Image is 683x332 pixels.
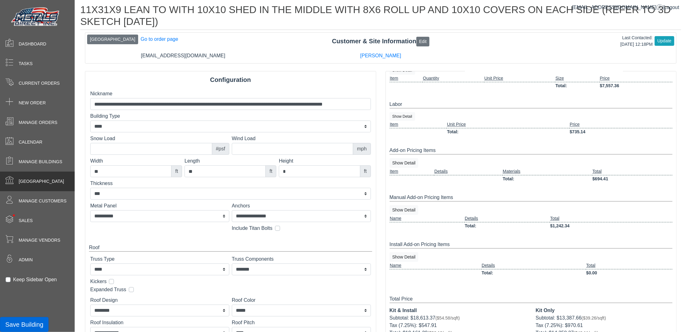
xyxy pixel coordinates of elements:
[390,205,419,215] button: Show Detail
[586,262,672,269] td: Total
[503,175,592,183] td: Total:
[390,112,415,121] button: Show Detail
[550,215,672,222] td: Total
[390,307,526,314] div: Kit & Install
[19,60,33,67] span: Tasks
[592,168,672,175] td: Total
[85,36,676,46] div: Customer & Site Information
[390,75,423,82] td: Item
[447,121,569,128] td: Unit Price
[90,112,371,120] label: Building Type
[390,158,419,168] button: Show Detail
[90,157,182,165] label: Width
[232,255,371,263] label: Truss Components
[390,252,419,262] button: Show Detail
[90,180,371,187] label: Thickness
[19,80,60,87] span: Current Orders
[555,75,599,82] td: Size
[390,262,481,269] td: Name
[434,168,503,175] td: Details
[90,286,126,293] label: Expanded Truss
[536,322,672,329] div: Tax (7.25%): $970.61
[360,165,371,177] div: ft
[481,269,586,277] td: Total:
[416,37,429,46] button: Edit
[600,82,672,90] td: $7,557.36
[19,178,64,185] span: [GEOGRAPHIC_DATA]
[586,269,672,277] td: $0.00
[232,225,273,232] label: Include Titan Bolts
[9,6,62,29] img: Metals Direct Inc Logo
[390,168,434,175] td: Item
[84,52,282,59] div: [EMAIL_ADDRESS][DOMAIN_NAME]
[171,165,182,177] div: ft
[141,36,178,42] a: Go to order page
[569,121,672,128] td: Price
[232,319,371,326] label: Roof Pitch
[19,119,57,126] span: Manage Orders
[19,100,46,106] span: New Order
[536,314,672,322] div: Subtotal: $13,387.66
[569,128,672,136] td: $735.14
[19,139,42,145] span: Calendar
[19,198,67,204] span: Manage Customers
[360,53,401,58] a: [PERSON_NAME]
[6,205,22,225] span: •
[465,215,550,222] td: Details
[390,147,673,154] div: Add-on Pricing Items
[390,322,526,329] div: Tax (7.25%): $547.91
[390,314,526,322] div: Subtotal: $18,613.37
[390,241,673,249] div: Install Add-on Pricing Items
[85,75,376,84] div: Configuration
[390,295,673,303] div: Total Price
[87,35,138,44] button: [GEOGRAPHIC_DATA]
[90,135,229,142] label: Snow Load
[390,215,465,222] td: Name
[89,244,372,252] div: Roof
[600,75,672,82] td: Price
[90,278,106,285] label: Kickers
[353,143,371,155] div: mph
[390,121,447,128] td: Item
[592,175,672,183] td: $694.41
[13,276,57,283] label: Keep Sidebar Open
[390,194,673,202] div: Manual Add-on Pricing Items
[265,165,276,177] div: ft
[465,222,550,230] td: Total:
[572,4,679,11] div: |
[90,296,229,304] label: Roof Design
[19,159,62,165] span: Manage Buildings
[655,36,674,46] button: Update
[90,319,229,326] label: Roof Insulation
[19,237,60,244] span: Manage Vendors
[620,35,653,48] div: Last Contacted: [DATE] 12:18PM
[80,4,681,30] h1: 11X31X9 LEAN TO WITH 10X10 SHED IN THE MIDDLE WITH 8X6 ROLL UP AND 10X10 COVERS ON EACH SIDE (REF...
[536,307,672,314] div: Kit Only
[481,262,586,269] td: Details
[423,75,484,82] td: Quantity
[185,157,276,165] label: Length
[435,315,460,320] span: ($54.58/sqft)
[503,168,592,175] td: Materials
[572,5,663,10] a: [EMAIL_ADDRESS][DOMAIN_NAME]
[232,135,371,142] label: Wind Load
[664,5,679,10] span: Logout
[582,315,606,320] span: ($39.26/sqft)
[212,143,229,155] div: #psf
[19,257,33,263] span: Admin
[90,90,371,97] label: Nickname
[390,101,673,108] div: Labor
[279,157,371,165] label: Height
[550,222,672,230] td: $1,242.34
[90,202,229,210] label: Metal Panel
[90,255,229,263] label: Truss Type
[484,75,555,82] td: Unit Price
[232,202,371,210] label: Anchors
[447,128,569,136] td: Total:
[19,41,46,47] span: Dashboard
[232,296,371,304] label: Roof Color
[555,82,599,90] td: Total:
[19,217,33,224] span: Sales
